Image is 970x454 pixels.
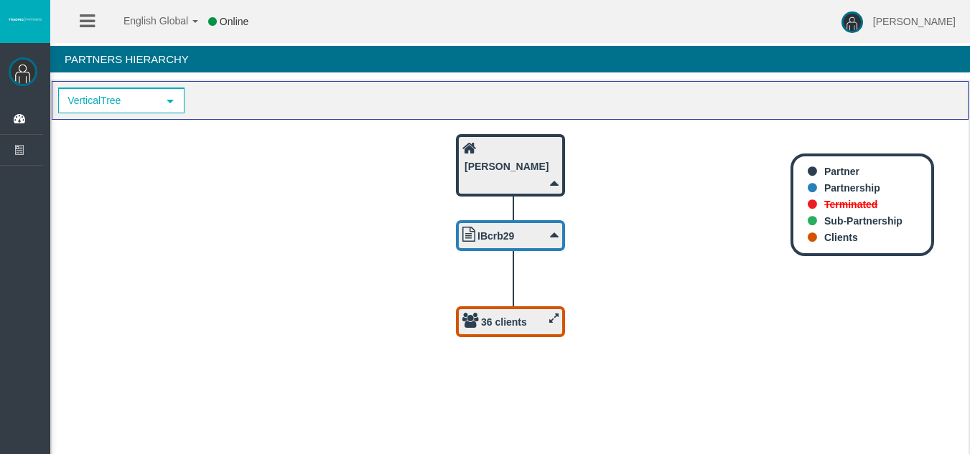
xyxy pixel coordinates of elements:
[50,46,970,72] h4: Partners Hierarchy
[824,232,858,243] b: Clients
[824,199,877,210] b: Terminated
[841,11,863,33] img: user-image
[60,90,157,112] span: VerticalTree
[873,16,956,27] span: [PERSON_NAME]
[481,316,527,328] b: 36 clients
[7,16,43,22] img: logo.svg
[824,215,903,227] b: Sub-Partnership
[824,166,859,177] b: Partner
[105,15,188,27] span: English Global
[465,161,549,172] b: [PERSON_NAME]
[164,95,176,107] span: select
[477,230,514,242] b: IBcrb29
[824,182,880,194] b: Partnership
[220,16,248,27] span: Online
